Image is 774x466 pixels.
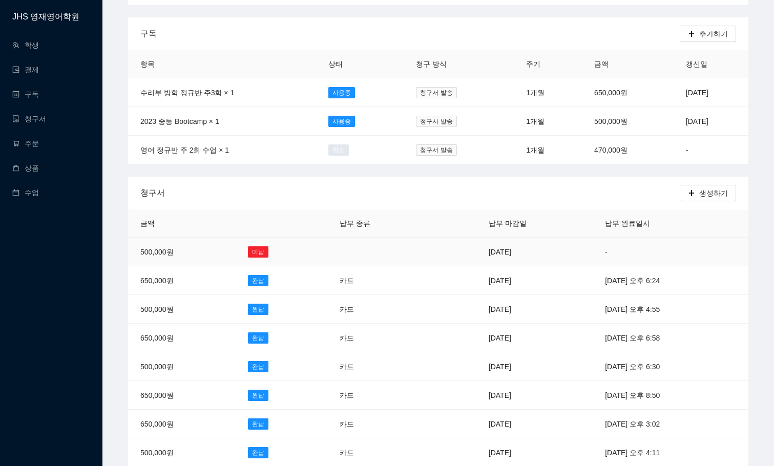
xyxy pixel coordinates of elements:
[248,246,268,258] span: 미납
[128,238,236,266] td: 500,000원
[128,50,316,78] th: 항목
[128,352,236,381] td: 500,000원
[593,238,748,266] td: -
[128,136,316,164] td: 영어 정규반 주 2회 수업 × 1
[593,209,748,238] th: 납부 완료일시
[12,139,39,147] a: shopping-cart주문
[128,324,236,352] td: 650,000원
[327,352,430,381] td: 카드
[128,209,236,238] th: 금액
[680,185,736,201] button: plus생성하기
[327,324,430,352] td: 카드
[140,178,680,207] div: 청구서
[593,324,748,352] td: [DATE] 오후 6:58
[688,30,695,38] span: plus
[699,187,728,199] span: 생성하기
[688,189,695,198] span: plus
[514,107,582,136] td: 1개월
[12,164,39,172] a: shopping상품
[582,136,674,164] td: 470,000원
[327,410,430,438] td: 카드
[328,144,349,156] span: 취소
[327,266,430,295] td: 카드
[12,115,46,123] a: file-done청구서
[593,266,748,295] td: [DATE] 오후 6:24
[674,50,748,78] th: 갱신일
[12,90,39,98] a: profile구독
[128,266,236,295] td: 650,000원
[674,78,748,107] td: [DATE]
[593,295,748,324] td: [DATE] 오후 4:55
[248,304,268,315] span: 완납
[416,116,456,127] span: 청구서 발송
[514,136,582,164] td: 1개월
[128,381,236,410] td: 650,000원
[316,50,404,78] th: 상태
[248,390,268,401] span: 완납
[416,144,456,156] span: 청구서 발송
[476,238,593,266] td: [DATE]
[327,295,430,324] td: 카드
[327,381,430,410] td: 카드
[674,136,748,164] td: -
[404,50,514,78] th: 청구 방식
[416,87,456,98] span: 청구서 발송
[476,295,593,324] td: [DATE]
[593,381,748,410] td: [DATE] 오후 8:50
[476,324,593,352] td: [DATE]
[248,332,268,344] span: 완납
[128,295,236,324] td: 500,000원
[12,188,39,197] a: calendar수업
[476,266,593,295] td: [DATE]
[582,107,674,136] td: 500,000원
[12,66,39,74] a: wallet결제
[248,275,268,286] span: 완납
[514,78,582,107] td: 1개월
[699,28,728,39] span: 추가하기
[514,50,582,78] th: 주기
[593,410,748,438] td: [DATE] 오후 3:02
[248,361,268,372] span: 완납
[582,78,674,107] td: 650,000원
[327,209,430,238] th: 납부 종류
[328,116,355,127] span: 사용중
[128,78,316,107] td: 수리부 방학 정규반 주3회 × 1
[593,352,748,381] td: [DATE] 오후 6:30
[476,209,593,238] th: 납부 마감일
[582,50,674,78] th: 금액
[680,26,736,42] button: plus추가하기
[476,410,593,438] td: [DATE]
[674,107,748,136] td: [DATE]
[328,87,355,98] span: 사용중
[128,410,236,438] td: 650,000원
[12,41,39,49] a: team학생
[140,19,680,48] div: 구독
[248,447,268,458] span: 완납
[128,107,316,136] td: 2023 중등 Bootcamp × 1
[248,418,268,430] span: 완납
[476,381,593,410] td: [DATE]
[476,352,593,381] td: [DATE]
